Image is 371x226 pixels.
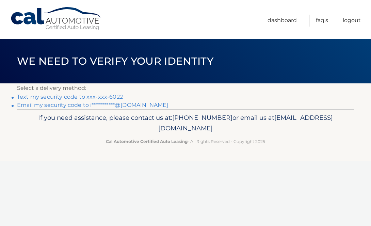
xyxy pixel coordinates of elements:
a: Cal Automotive [10,7,102,31]
p: If you need assistance, please contact us at: or email us at [27,112,344,134]
a: FAQ's [316,15,328,27]
a: Logout [343,15,361,27]
span: [PHONE_NUMBER] [172,114,232,122]
span: We need to verify your identity [17,55,213,67]
p: Select a delivery method: [17,83,354,93]
strong: Cal Automotive Certified Auto Leasing [106,139,188,144]
p: - All Rights Reserved - Copyright 2025 [27,138,344,145]
a: Text my security code to xxx-xxx-6022 [17,94,123,100]
a: Dashboard [268,15,297,27]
